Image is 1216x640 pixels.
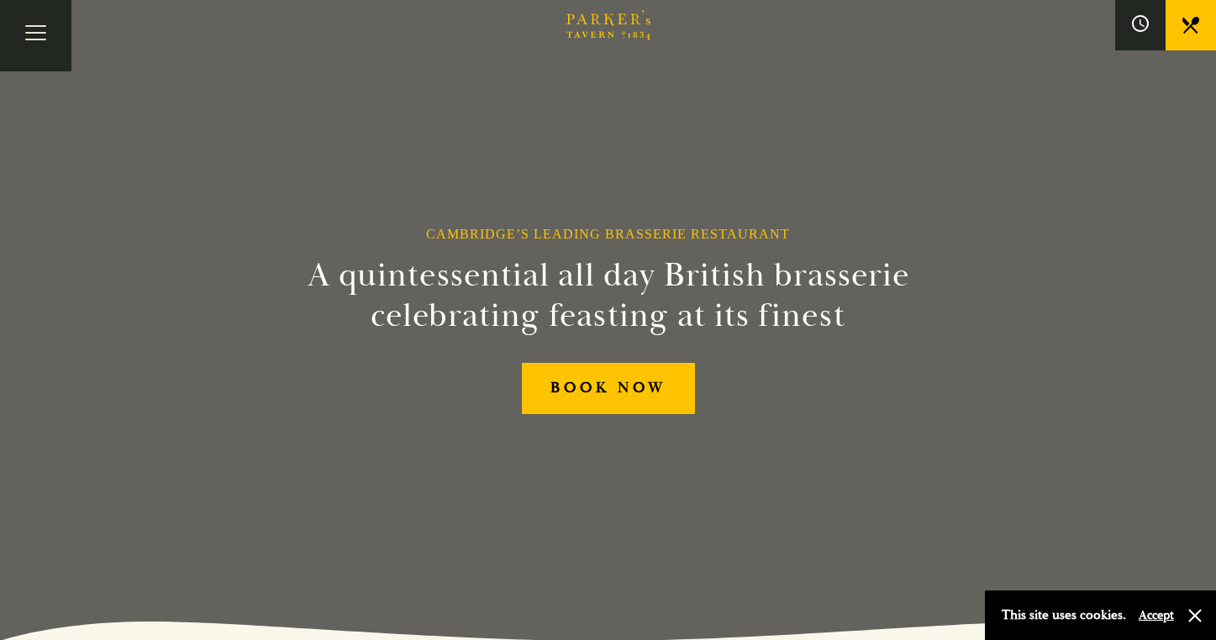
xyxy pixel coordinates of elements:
button: Close and accept [1187,607,1203,624]
button: Accept [1139,607,1174,623]
p: This site uses cookies. [1002,603,1126,627]
h2: A quintessential all day British brasserie celebrating feasting at its finest [225,255,992,336]
h1: Cambridge’s Leading Brasserie Restaurant [426,226,790,242]
a: BOOK NOW [522,363,695,414]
